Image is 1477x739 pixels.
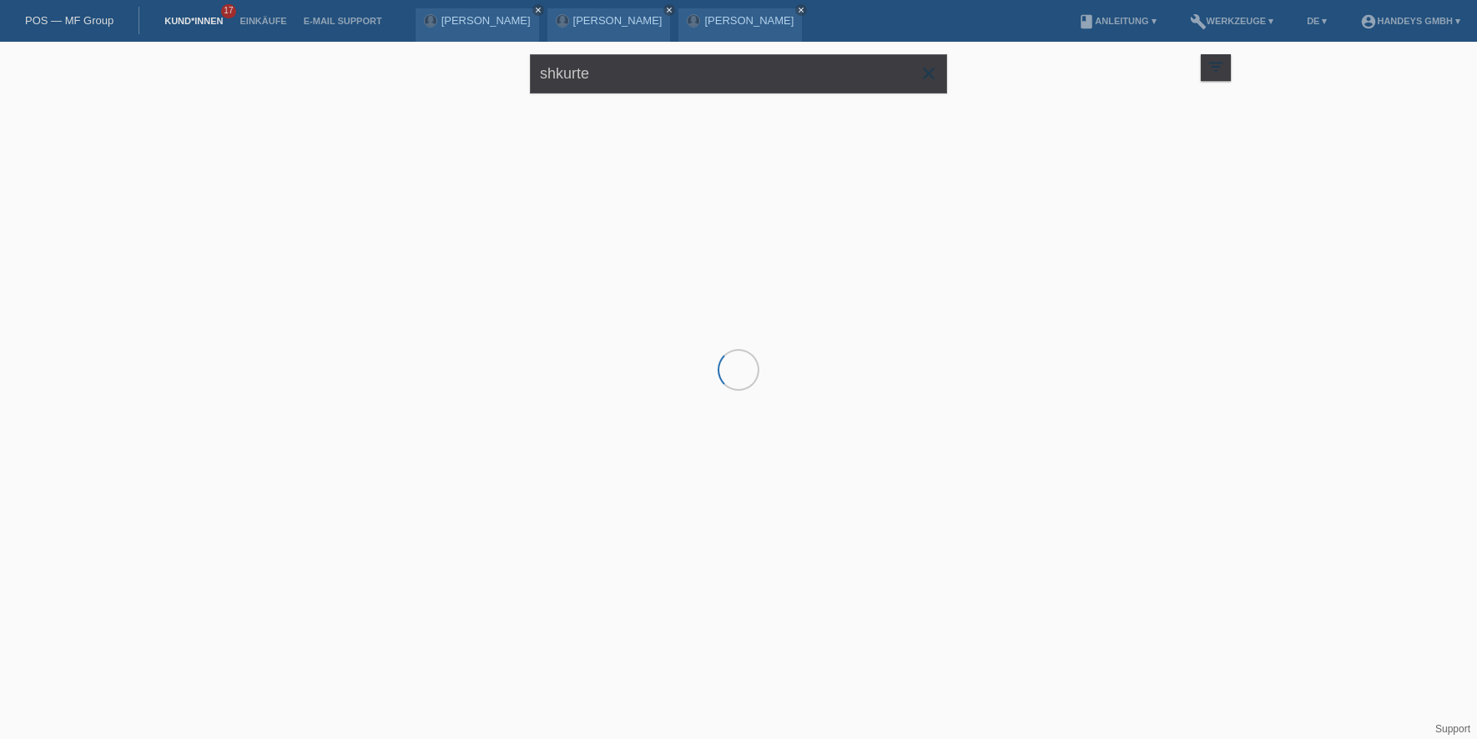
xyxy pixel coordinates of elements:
[1435,723,1470,735] a: Support
[1182,16,1283,26] a: buildWerkzeuge ▾
[1360,13,1377,30] i: account_circle
[25,14,113,27] a: POS — MF Group
[1070,16,1164,26] a: bookAnleitung ▾
[221,4,236,18] span: 17
[534,6,542,14] i: close
[1207,58,1225,76] i: filter_list
[1352,16,1469,26] a: account_circleHandeys GmbH ▾
[231,16,295,26] a: Einkäufe
[1078,13,1095,30] i: book
[1190,13,1207,30] i: build
[919,63,939,84] i: close
[665,6,673,14] i: close
[441,14,531,27] a: [PERSON_NAME]
[573,14,663,27] a: [PERSON_NAME]
[530,54,947,94] input: Suche...
[663,4,675,16] a: close
[295,16,391,26] a: E-Mail Support
[156,16,231,26] a: Kund*innen
[795,4,807,16] a: close
[704,14,794,27] a: [PERSON_NAME]
[797,6,805,14] i: close
[1298,16,1335,26] a: DE ▾
[532,4,544,16] a: close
